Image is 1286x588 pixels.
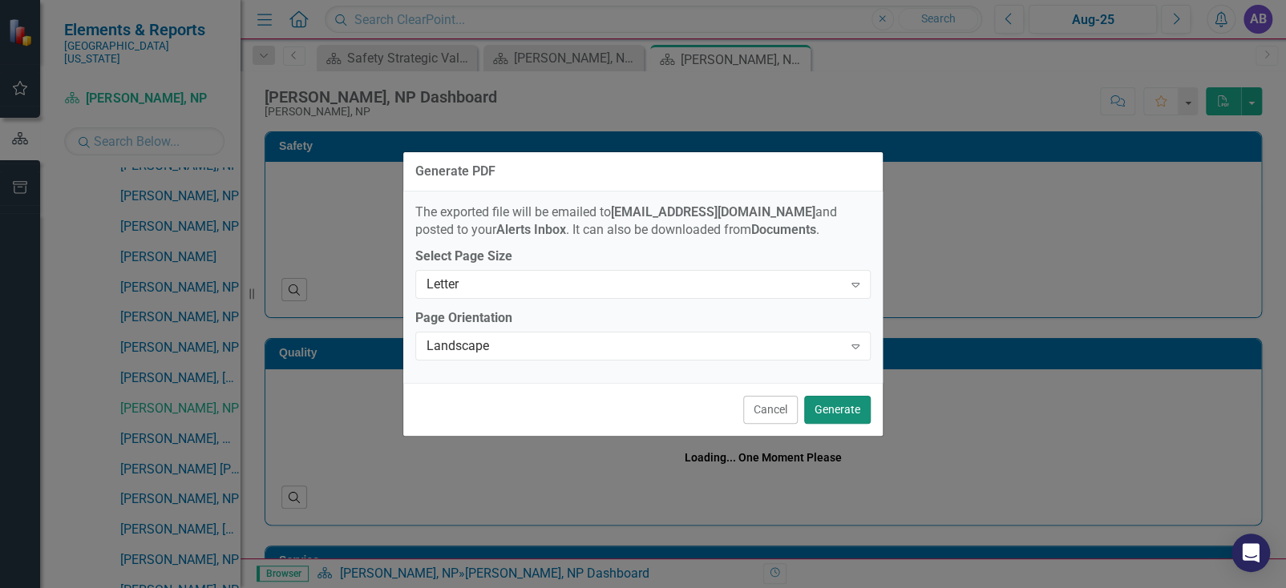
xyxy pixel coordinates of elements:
[427,337,843,356] div: Landscape
[415,204,837,238] span: The exported file will be emailed to and posted to your . It can also be downloaded from .
[415,309,871,328] label: Page Orientation
[743,396,798,424] button: Cancel
[415,248,871,266] label: Select Page Size
[804,396,871,424] button: Generate
[496,222,566,237] strong: Alerts Inbox
[1231,534,1270,572] div: Open Intercom Messenger
[751,222,816,237] strong: Documents
[611,204,815,219] strong: [EMAIL_ADDRESS][DOMAIN_NAME]
[415,164,495,179] div: Generate PDF
[427,276,843,294] div: Letter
